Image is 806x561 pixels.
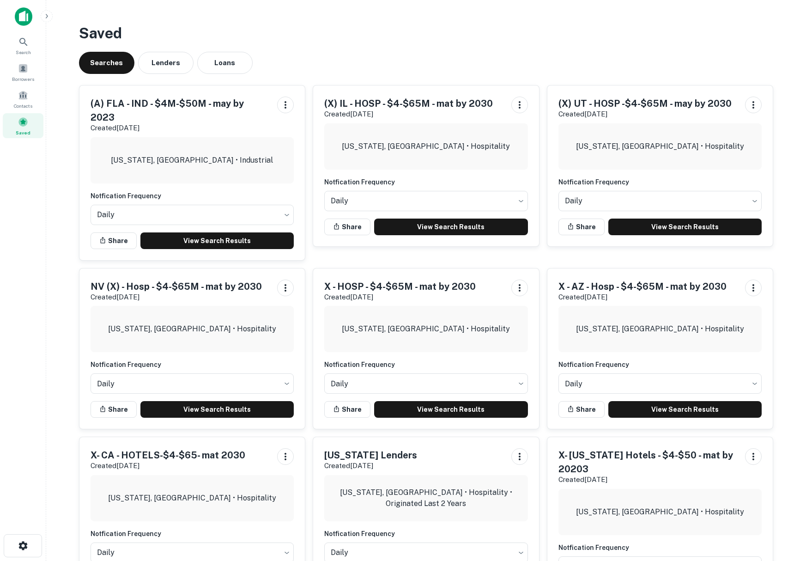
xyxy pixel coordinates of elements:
[374,401,528,418] a: View Search Results
[14,102,32,110] span: Contacts
[558,292,727,303] p: Created [DATE]
[3,113,43,138] a: Saved
[138,52,194,74] button: Lenders
[91,97,270,124] h5: (A) FLA - IND - $4M-$50M - may by 2023
[374,219,528,235] a: View Search Results
[197,52,253,74] button: Loans
[558,109,732,120] p: Created [DATE]
[576,141,744,152] p: [US_STATE], [GEOGRAPHIC_DATA] • Hospitality
[91,371,294,396] div: Without label
[91,401,137,418] button: Share
[140,232,294,249] a: View Search Results
[324,460,417,471] p: Created [DATE]
[15,7,32,26] img: capitalize-icon.png
[576,506,744,518] p: [US_STATE], [GEOGRAPHIC_DATA] • Hospitality
[608,219,762,235] a: View Search Results
[342,323,510,335] p: [US_STATE], [GEOGRAPHIC_DATA] • Hospitality
[558,280,727,293] h5: X - AZ - Hosp - $4-$65M - mat by 2030
[324,292,476,303] p: Created [DATE]
[324,280,476,293] h5: X - HOSP - $4-$65M - mat by 2030
[3,33,43,58] a: Search
[79,22,774,44] h3: Saved
[12,75,34,83] span: Borrowers
[332,487,521,509] p: [US_STATE], [GEOGRAPHIC_DATA] • Hospitality • Originated Last 2 Years
[558,448,738,476] h5: X- [US_STATE] Hotels - $4-$50 - mat by 20203
[324,109,493,120] p: Created [DATE]
[324,97,493,110] h5: (X) IL - HOSP - $4-$65M - mat by 2030
[91,529,294,539] h6: Notfication Frequency
[558,97,732,110] h5: (X) UT - HOSP -$4-$65M - may by 2030
[558,543,762,553] h6: Notfication Frequency
[760,487,806,531] iframe: Chat Widget
[108,493,276,504] p: [US_STATE], [GEOGRAPHIC_DATA] • Hospitality
[91,360,294,370] h6: Notfication Frequency
[558,474,738,485] p: Created [DATE]
[558,360,762,370] h6: Notfication Frequency
[91,292,262,303] p: Created [DATE]
[558,177,762,187] h6: Notfication Frequency
[324,188,528,214] div: Without label
[79,52,134,74] button: Searches
[3,60,43,85] a: Borrowers
[91,202,294,228] div: Without label
[91,280,262,293] h5: NV (X) - Hosp - $4-$65M - mat by 2030
[91,448,245,462] h5: X- CA - HOTELS-$4-$65- mat 2030
[558,371,762,396] div: Without label
[608,401,762,418] a: View Search Results
[91,191,294,201] h6: Notfication Frequency
[558,401,605,418] button: Share
[140,401,294,418] a: View Search Results
[324,401,370,418] button: Share
[3,86,43,111] a: Contacts
[558,219,605,235] button: Share
[324,529,528,539] h6: Notfication Frequency
[91,122,270,134] p: Created [DATE]
[324,371,528,396] div: Without label
[324,177,528,187] h6: Notfication Frequency
[558,188,762,214] div: Without label
[576,323,744,335] p: [US_STATE], [GEOGRAPHIC_DATA] • Hospitality
[91,232,137,249] button: Share
[324,360,528,370] h6: Notfication Frequency
[16,49,31,56] span: Search
[324,448,417,462] h5: [US_STATE] Lenders
[324,219,370,235] button: Share
[16,129,30,136] span: Saved
[342,141,510,152] p: [US_STATE], [GEOGRAPHIC_DATA] • Hospitality
[108,323,276,335] p: [US_STATE], [GEOGRAPHIC_DATA] • Hospitality
[91,460,245,471] p: Created [DATE]
[111,155,273,166] p: [US_STATE], [GEOGRAPHIC_DATA] • Industrial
